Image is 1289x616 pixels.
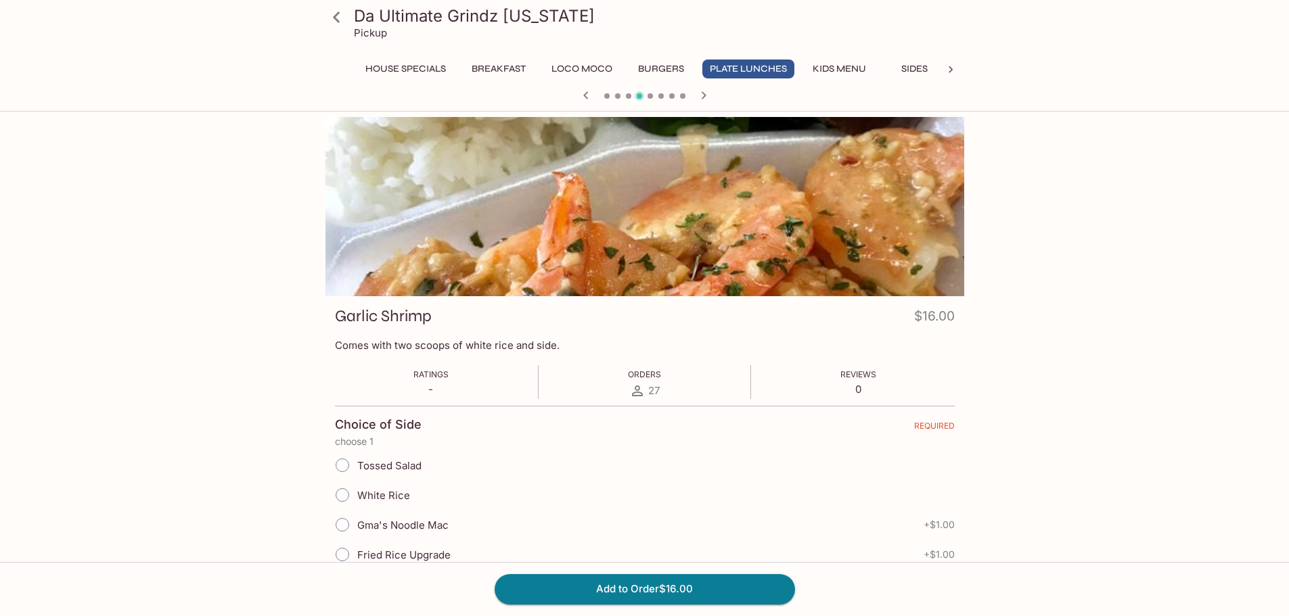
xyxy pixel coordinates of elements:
[914,421,955,436] span: REQUIRED
[840,369,876,379] span: Reviews
[544,60,620,78] button: Loco Moco
[924,549,955,560] span: + $1.00
[335,306,432,327] h3: Garlic Shrimp
[357,548,451,561] span: Fried Rice Upgrade
[325,117,964,296] div: Garlic Shrimp
[914,306,955,332] h4: $16.00
[357,489,410,502] span: White Rice
[335,417,422,432] h4: Choice of Side
[924,519,955,530] span: + $1.00
[413,383,449,396] p: -
[628,369,661,379] span: Orders
[702,60,794,78] button: Plate Lunches
[413,369,449,379] span: Ratings
[354,5,959,26] h3: Da Ultimate Grindz [US_STATE]
[805,60,874,78] button: Kids Menu
[354,26,387,39] p: Pickup
[335,339,955,352] p: Comes with two scoops of white rice and side.
[648,384,660,397] span: 27
[884,60,945,78] button: Sides
[358,60,453,78] button: House Specials
[631,60,692,78] button: Burgers
[495,574,795,604] button: Add to Order$16.00
[357,459,422,472] span: Tossed Salad
[464,60,533,78] button: Breakfast
[357,519,449,531] span: Gma's Noodle Mac
[840,383,876,396] p: 0
[335,436,955,447] p: choose 1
